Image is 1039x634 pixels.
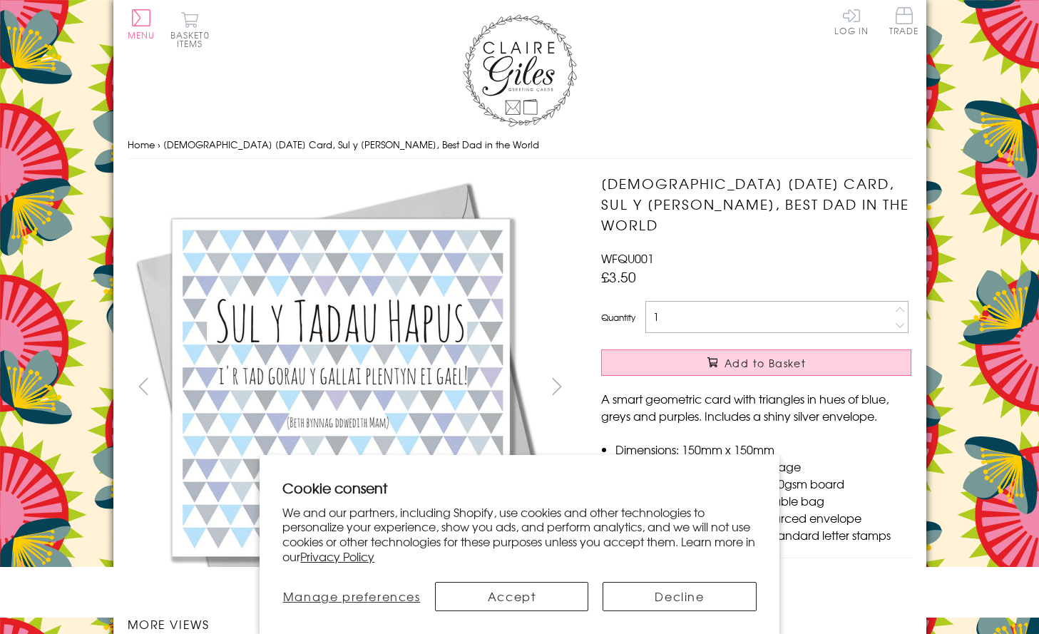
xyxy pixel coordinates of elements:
nav: breadcrumbs [128,131,912,160]
button: Manage preferences [282,582,421,611]
span: Manage preferences [283,588,421,605]
a: Home [128,138,155,151]
button: Basket0 items [170,11,210,48]
img: Welsh Father's Day Card, Sul y Tadau Hapus, Best Dad in the World [128,173,556,601]
label: Quantity [601,311,635,324]
button: next [541,370,573,402]
li: Dimensions: 150mm x 150mm [615,441,911,458]
button: prev [128,370,160,402]
button: Accept [435,582,588,611]
a: Log In [834,7,869,35]
a: Trade [889,7,919,38]
span: [DEMOGRAPHIC_DATA] [DATE] Card, Sul y [PERSON_NAME], Best Dad in the World [163,138,539,151]
span: › [158,138,160,151]
h3: More views [128,615,573,633]
h1: [DEMOGRAPHIC_DATA] [DATE] Card, Sul y [PERSON_NAME], Best Dad in the World [601,173,911,235]
span: Add to Basket [725,356,806,370]
button: Add to Basket [601,349,911,376]
h2: Cookie consent [282,478,757,498]
span: £3.50 [601,267,636,287]
button: Decline [603,582,756,611]
span: Trade [889,7,919,35]
button: Menu [128,9,155,39]
p: A smart geometric card with triangles in hues of blue, greys and purples. Includes a shiny silver... [601,390,911,424]
img: Claire Giles Greetings Cards [463,14,577,127]
p: We and our partners, including Shopify, use cookies and other technologies to personalize your ex... [282,505,757,564]
a: Privacy Policy [300,548,374,565]
span: 0 items [177,29,210,50]
span: Menu [128,29,155,41]
span: WFQU001 [601,250,654,267]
